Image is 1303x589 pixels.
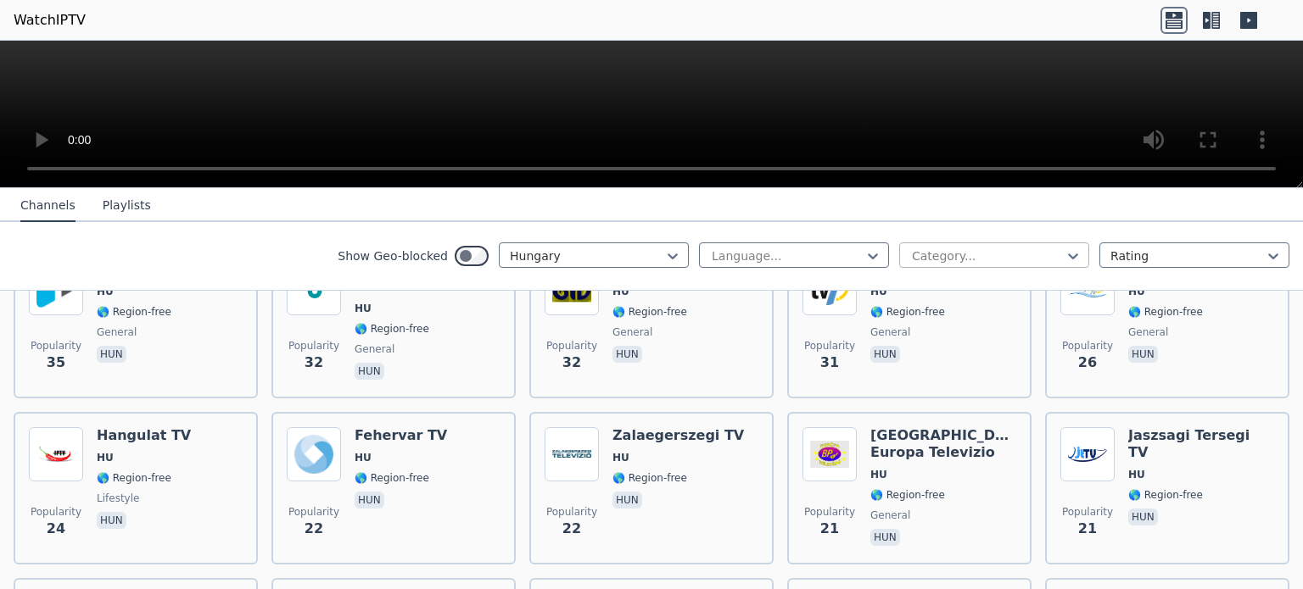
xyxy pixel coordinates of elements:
h6: Jaszsagi Tersegi TV [1128,427,1274,461]
span: Popularity [1062,339,1113,353]
span: HU [612,451,629,464]
span: Popularity [31,505,81,519]
img: Jaszsagi Tersegi TV [1060,427,1115,481]
span: HU [355,451,372,464]
button: Playlists [103,190,151,222]
span: 🌎 Region-free [612,471,687,485]
p: hun [612,346,642,363]
span: Popularity [546,339,597,353]
span: HU [870,285,887,298]
span: HU [612,285,629,298]
p: hun [1128,508,1158,525]
span: general [612,325,652,339]
h6: Fehervar TV [355,427,447,444]
p: hun [612,492,642,508]
span: 🌎 Region-free [1128,488,1203,502]
span: HU [97,451,114,464]
span: 🌎 Region-free [870,305,945,319]
span: HU [1128,285,1145,298]
h6: Hangulat TV [97,427,191,444]
span: 21 [820,519,839,539]
img: Budapest Europa Televizio [802,427,857,481]
span: 24 [47,519,65,539]
a: WatchIPTV [14,10,86,31]
button: Channels [20,190,75,222]
span: Popularity [288,339,339,353]
p: hun [870,346,900,363]
label: Show Geo-blocked [338,247,448,264]
span: general [870,325,910,339]
span: Popularity [1062,505,1113,519]
span: 🌎 Region-free [97,471,171,485]
img: Hangulat TV [29,427,83,481]
span: 21 [1078,519,1097,539]
span: 22 [305,519,323,539]
img: Zalaegerszegi TV [545,427,599,481]
span: 🌎 Region-free [355,322,429,336]
p: hun [355,363,384,380]
span: lifestyle [97,492,139,505]
span: 31 [820,353,839,373]
span: Popularity [804,339,855,353]
span: 35 [47,353,65,373]
span: 32 [562,353,581,373]
span: 🌎 Region-free [355,471,429,485]
span: HU [870,468,887,481]
span: general [97,325,137,339]
img: Fehervar TV [287,427,341,481]
span: Popularity [288,505,339,519]
h6: [GEOGRAPHIC_DATA] Europa Televizio [870,427,1016,461]
span: HU [1128,468,1145,481]
h6: Zalaegerszegi TV [612,427,744,444]
p: hun [97,512,126,529]
span: general [1128,325,1168,339]
span: 26 [1078,353,1097,373]
span: Popularity [804,505,855,519]
span: 🌎 Region-free [97,305,171,319]
p: hun [97,346,126,363]
span: Popularity [546,505,597,519]
span: Popularity [31,339,81,353]
span: 22 [562,519,581,539]
p: hun [870,529,900,546]
span: general [355,342,394,356]
p: hun [1128,346,1158,363]
span: 🌎 Region-free [870,488,945,502]
span: 32 [305,353,323,373]
span: 🌎 Region-free [1128,305,1203,319]
span: general [870,508,910,522]
span: 🌎 Region-free [612,305,687,319]
span: HU [97,285,114,298]
p: hun [355,492,384,508]
span: HU [355,302,372,315]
